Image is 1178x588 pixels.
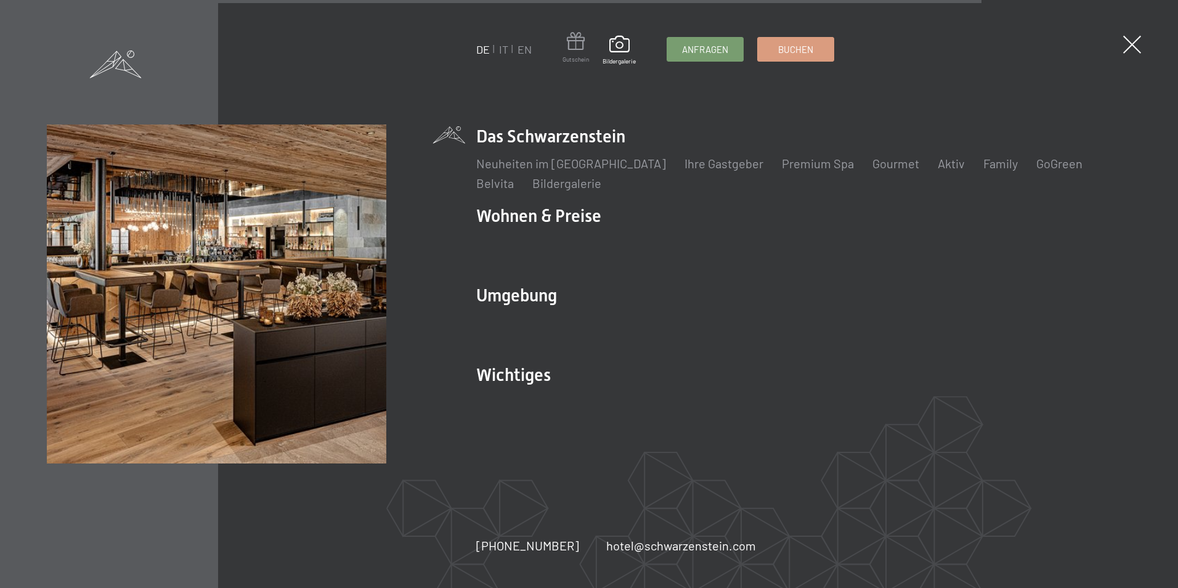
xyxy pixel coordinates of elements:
[499,43,508,56] a: IT
[476,43,490,56] a: DE
[532,176,601,190] a: Bildergalerie
[476,537,579,554] a: [PHONE_NUMBER]
[778,43,813,56] span: Buchen
[1036,156,1083,171] a: GoGreen
[518,43,532,56] a: EN
[563,32,589,63] a: Gutschein
[782,156,854,171] a: Premium Spa
[872,156,919,171] a: Gourmet
[476,538,579,553] span: [PHONE_NUMBER]
[476,156,666,171] a: Neuheiten im [GEOGRAPHIC_DATA]
[758,38,834,61] a: Buchen
[563,55,589,63] span: Gutschein
[603,57,636,65] span: Bildergalerie
[476,176,514,190] a: Belvita
[606,537,756,554] a: hotel@schwarzenstein.com
[682,43,728,56] span: Anfragen
[938,156,965,171] a: Aktiv
[983,156,1018,171] a: Family
[684,156,763,171] a: Ihre Gastgeber
[667,38,743,61] a: Anfragen
[603,36,636,65] a: Bildergalerie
